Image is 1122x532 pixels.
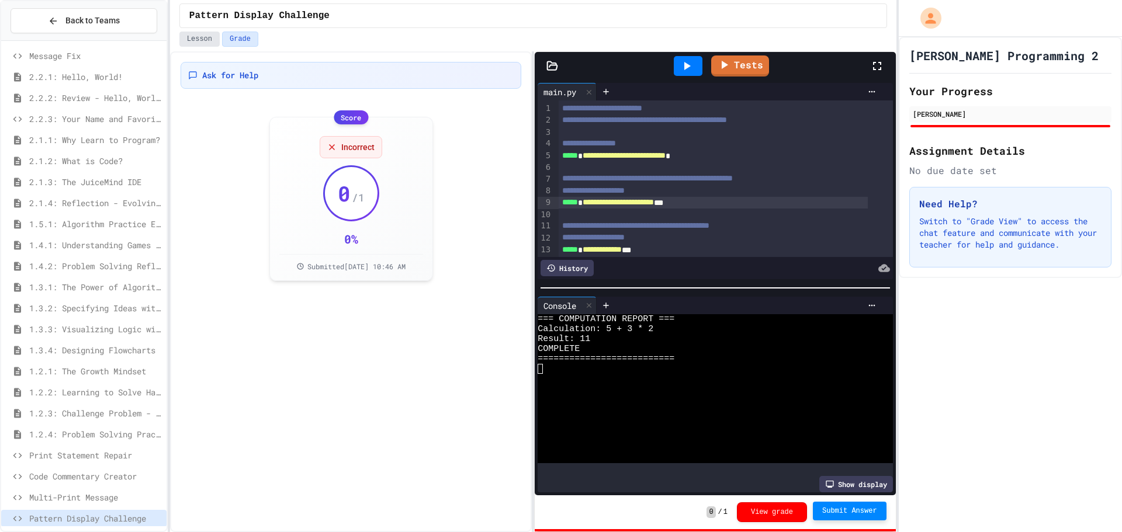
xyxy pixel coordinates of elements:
[538,256,552,267] div: 14
[202,69,258,81] span: Ask for Help
[538,209,552,221] div: 10
[29,491,162,503] span: Multi-Print Message
[29,239,162,251] span: 1.4.1: Understanding Games with Flowcharts
[538,220,552,232] div: 11
[919,215,1102,251] p: Switch to "Grade View" to access the chat feature and communicate with your teacher for help and ...
[822,506,877,516] span: Submit Answer
[819,476,893,492] div: Show display
[222,32,258,47] button: Grade
[29,281,162,293] span: 1.3.1: The Power of Algorithms
[707,506,715,518] span: 0
[65,15,120,27] span: Back to Teams
[538,173,552,185] div: 7
[29,155,162,167] span: 2.1.2: What is Code?
[29,50,162,62] span: Message Fix
[334,110,368,124] div: Score
[538,297,597,314] div: Console
[909,164,1111,178] div: No due date set
[29,386,162,398] span: 1.2.2: Learning to Solve Hard Problems
[538,324,653,334] span: Calculation: 5 + 3 * 2
[341,141,375,153] span: Incorrect
[29,92,162,104] span: 2.2.2: Review - Hello, World!
[29,113,162,125] span: 2.2.3: Your Name and Favorite Movie
[718,507,722,517] span: /
[538,150,552,162] div: 5
[29,344,162,356] span: 1.3.4: Designing Flowcharts
[29,470,162,482] span: Code Commentary Creator
[723,507,728,517] span: 1
[538,314,674,324] span: === COMPUTATION REPORT ===
[11,8,157,33] button: Back to Teams
[29,428,162,440] span: 1.2.4: Problem Solving Practice
[538,86,582,98] div: main.py
[307,262,406,271] span: Submitted [DATE] 10:46 AM
[29,365,162,377] span: 1.2.1: The Growth Mindset
[538,127,552,138] div: 3
[29,407,162,419] span: 1.2.3: Challenge Problem - The Bridge
[29,260,162,272] span: 1.4.2: Problem Solving Reflection
[711,55,769,77] a: Tests
[29,197,162,209] span: 2.1.4: Reflection - Evolving Technology
[29,218,162,230] span: 1.5.1: Algorithm Practice Exercises
[538,197,552,208] div: 9
[29,302,162,314] span: 1.3.2: Specifying Ideas with Pseudocode
[909,83,1111,99] h2: Your Progress
[813,502,886,520] button: Submit Answer
[538,232,552,244] div: 12
[538,114,552,126] div: 2
[29,71,162,83] span: 2.2.1: Hello, World!
[538,162,552,173] div: 6
[541,260,594,276] div: History
[29,134,162,146] span: 2.1.1: Why Learn to Program?
[737,502,807,522] button: View grade
[909,142,1111,159] h2: Assignment Details
[538,344,580,354] span: COMPLETE
[908,5,944,32] div: My Account
[29,323,162,335] span: 1.3.3: Visualizing Logic with Flowcharts
[913,109,1108,119] div: [PERSON_NAME]
[352,189,365,206] span: / 1
[29,512,162,524] span: Pattern Display Challenge
[538,354,674,364] span: ==========================
[29,449,162,461] span: Print Statement Repair
[538,83,597,100] div: main.py
[189,9,330,23] span: Pattern Display Challenge
[338,182,351,205] span: 0
[538,185,552,197] div: 8
[538,138,552,149] div: 4
[538,103,552,114] div: 1
[179,32,220,47] button: Lesson
[344,231,358,247] div: 0 %
[909,47,1099,64] h1: [PERSON_NAME] Programming 2
[29,176,162,188] span: 2.1.3: The JuiceMind IDE
[538,300,582,312] div: Console
[538,334,590,344] span: Result: 11
[919,197,1102,211] h3: Need Help?
[538,244,552,256] div: 13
